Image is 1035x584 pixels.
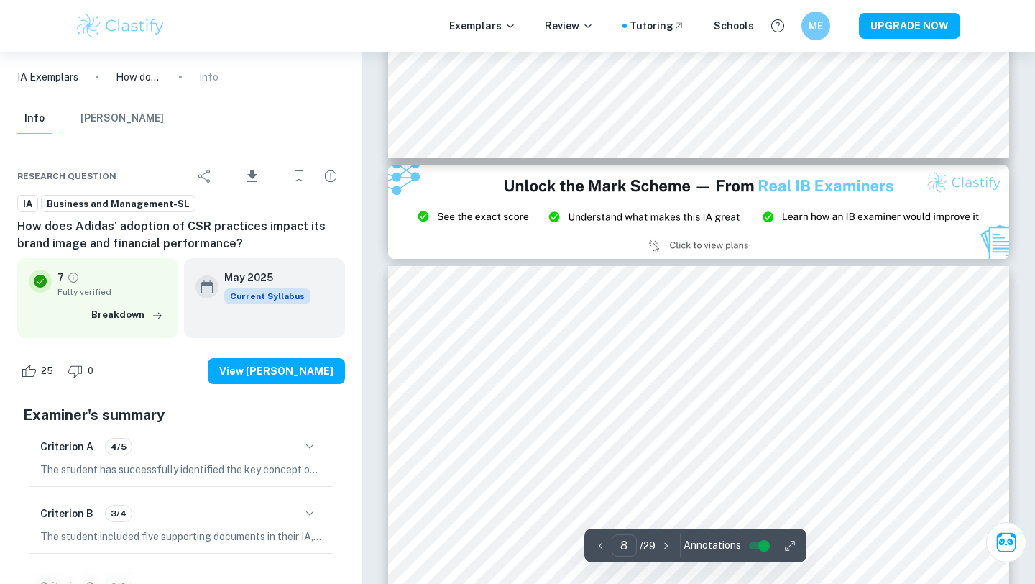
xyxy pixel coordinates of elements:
[106,440,132,453] span: 4/5
[801,12,830,40] button: ME
[190,162,219,191] div: Share
[224,288,310,304] span: Current Syllabus
[208,358,345,384] button: View [PERSON_NAME]
[222,158,282,195] div: Download
[859,13,960,39] button: UPGRADE NOW
[40,506,93,521] h6: Criterion B
[765,14,790,38] button: Help and Feedback
[67,271,80,284] a: Grade fully verified
[40,462,322,478] p: The student has successfully identified the key concept of sustainability in their IA, which is c...
[40,439,93,455] h6: Criterion A
[640,538,655,554] p: / 29
[449,18,516,34] p: Exemplars
[545,18,594,34] p: Review
[17,195,38,213] a: IA
[116,69,162,85] p: How does Adidas' adoption of CSR practices impact its brand image and financial performance?
[388,165,1009,259] img: Ad
[40,529,322,544] p: The student included five supporting documents in their IA, which is within the required range an...
[64,360,101,383] div: Dislike
[42,197,195,211] span: Business and Management-SL
[17,170,116,183] span: Research question
[986,522,1026,562] button: Ask Clai
[224,270,299,286] h6: May 2025
[57,286,167,298] span: Fully verified
[199,69,218,85] p: Info
[684,538,741,553] span: Annotations
[88,304,167,326] button: Breakdown
[224,288,310,304] div: This exemplar is based on the current syllabus. Feel free to refer to it for inspiration/ideas wh...
[41,195,195,213] a: Business and Management-SL
[18,197,37,211] span: IA
[80,103,164,134] button: [PERSON_NAME]
[316,162,345,191] div: Report issue
[714,18,754,34] a: Schools
[808,18,824,34] h6: ME
[17,360,61,383] div: Like
[17,103,52,134] button: Info
[285,162,313,191] div: Bookmark
[75,12,166,40] img: Clastify logo
[106,507,132,520] span: 3/4
[23,404,339,426] h5: Examiner's summary
[17,218,345,252] h6: How does Adidas' adoption of CSR practices impact its brand image and financial performance?
[33,364,61,378] span: 25
[57,270,64,286] p: 7
[80,364,101,378] span: 0
[630,18,685,34] a: Tutoring
[17,69,78,85] a: IA Exemplars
